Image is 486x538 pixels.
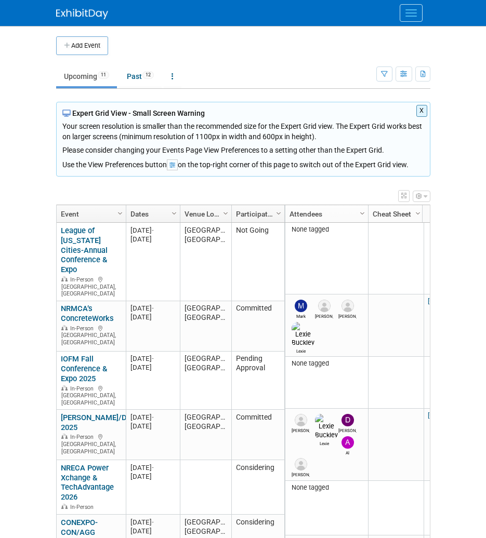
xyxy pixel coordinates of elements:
div: [GEOGRAPHIC_DATA], [GEOGRAPHIC_DATA] [61,432,121,455]
span: 12 [142,71,154,79]
button: Menu [400,4,423,22]
a: Column Settings [168,205,180,221]
img: In-Person Event [61,385,68,391]
td: [GEOGRAPHIC_DATA], [GEOGRAPHIC_DATA] [180,352,231,410]
img: Shaun Garrison [318,300,331,312]
span: Column Settings [274,209,283,218]
span: In-Person [70,504,97,510]
span: Column Settings [414,209,422,218]
button: X [416,105,427,117]
td: Committed [231,301,284,352]
a: Participation [236,205,278,223]
div: David Wilding [338,426,357,433]
span: Column Settings [221,209,230,218]
td: Pending Approval [231,352,284,410]
td: Committed [231,410,284,460]
img: Shaun Garrison [295,458,307,470]
div: Shaun Garrison [315,312,333,319]
div: [GEOGRAPHIC_DATA], [GEOGRAPHIC_DATA] [61,324,121,346]
img: Mark Buckley [295,300,307,312]
a: CONEXPO-CON/AGG [61,518,98,537]
a: IOFM Fall Conference & Expo 2025 [61,354,107,383]
a: League of [US_STATE] Cities-Annual Conference & Expo [61,226,108,275]
img: In-Person Event [61,434,68,439]
a: Past12 [119,66,162,86]
span: In-Person [70,434,97,440]
a: Attendees [290,205,361,223]
span: - [152,464,154,472]
div: [DATE] [130,518,175,527]
a: [PERSON_NAME]/Dimensions 2025 [61,413,163,432]
div: Bret Forster [338,312,357,319]
div: Lexie Buckley [292,347,310,354]
button: Add Event [56,36,108,55]
td: [GEOGRAPHIC_DATA], [GEOGRAPHIC_DATA] [180,301,231,352]
td: Not Going [231,223,284,301]
img: Bret Forster [341,300,354,312]
div: [DATE] [130,463,175,472]
div: [DATE] [130,472,175,481]
span: Column Settings [358,209,366,218]
td: Considering [231,460,284,515]
div: [DATE] [130,363,175,372]
img: Lexie Buckley [315,414,338,439]
a: Column Settings [412,205,424,221]
span: - [152,413,154,421]
div: Your screen resolution is smaller than the recommended size for the Expert Grid view. The Expert ... [62,118,424,155]
div: Al Kundrik [338,449,357,455]
div: [DATE] [130,422,175,431]
a: NRECA Power Xchange & TechAdvantage 2026 [61,463,114,502]
div: Please consider changing your Events Page View Preferences to a setting other than the Expert Grid. [62,142,424,155]
div: [DATE] [130,226,175,235]
div: Mark Buckley [292,312,310,319]
img: Lexie Buckley [292,322,314,347]
a: Upcoming11 [56,66,117,86]
div: [GEOGRAPHIC_DATA], [GEOGRAPHIC_DATA] [61,384,121,407]
span: 11 [98,71,109,79]
img: Al Kundrik [341,436,354,449]
a: Column Settings [357,205,368,221]
div: [DATE] [130,313,175,321]
span: In-Person [70,276,97,283]
span: - [152,518,154,526]
a: Column Settings [220,205,231,221]
span: - [152,226,154,234]
div: [DATE] [130,235,175,244]
div: [DATE] [130,413,175,422]
a: Cheat Sheet [373,205,417,223]
a: Venue Location [185,205,225,223]
span: - [152,304,154,312]
div: None tagged [289,225,364,234]
img: In-Person Event [61,325,68,330]
img: David Wilding [341,414,354,426]
span: Column Settings [116,209,124,218]
span: In-Person [70,385,97,392]
div: [DATE] [130,527,175,535]
div: Expert Grid View - Small Screen Warning [62,108,424,118]
span: - [152,355,154,362]
a: Event [61,205,119,223]
a: Column Settings [273,205,284,221]
img: In-Person Event [61,276,68,281]
div: None tagged [289,359,364,368]
span: In-Person [70,325,97,332]
div: [DATE] [130,354,175,363]
td: [GEOGRAPHIC_DATA], [GEOGRAPHIC_DATA] [180,223,231,301]
img: In-Person Event [61,504,68,509]
img: ExhibitDay [56,9,108,19]
div: Joe Brogni [292,426,310,433]
a: Column Settings [114,205,126,221]
div: Shaun Garrison [292,470,310,477]
div: Use the View Preferences button on the top-right corner of this page to switch out of the Expert ... [62,155,424,170]
div: None tagged [289,483,364,492]
a: NRMCA’s ConcreteWorks [61,304,114,323]
td: [GEOGRAPHIC_DATA], [GEOGRAPHIC_DATA] [180,410,231,460]
div: [GEOGRAPHIC_DATA], [GEOGRAPHIC_DATA] [61,275,121,298]
span: Column Settings [170,209,178,218]
img: Joe Brogni [295,414,307,426]
div: [DATE] [130,304,175,313]
div: Lexie Buckley [315,439,333,446]
a: Dates [130,205,173,223]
